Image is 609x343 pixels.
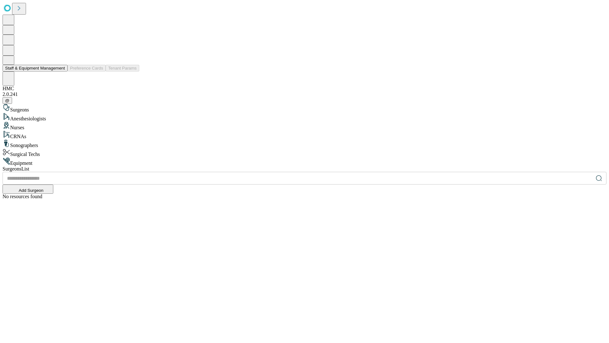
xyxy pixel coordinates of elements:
[19,188,43,193] span: Add Surgeon
[3,104,606,113] div: Surgeons
[3,122,606,131] div: Nurses
[106,65,139,71] button: Tenant Params
[3,131,606,139] div: CRNAs
[3,86,606,91] div: HMC
[3,139,606,148] div: Sonographers
[3,185,53,194] button: Add Surgeon
[3,157,606,166] div: Equipment
[5,98,10,103] span: @
[3,194,606,199] div: No resources found
[3,91,606,97] div: 2.0.241
[68,65,106,71] button: Preference Cards
[3,65,68,71] button: Staff & Equipment Management
[3,97,12,104] button: @
[3,148,606,157] div: Surgical Techs
[3,113,606,122] div: Anesthesiologists
[3,166,606,172] div: Surgeons List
